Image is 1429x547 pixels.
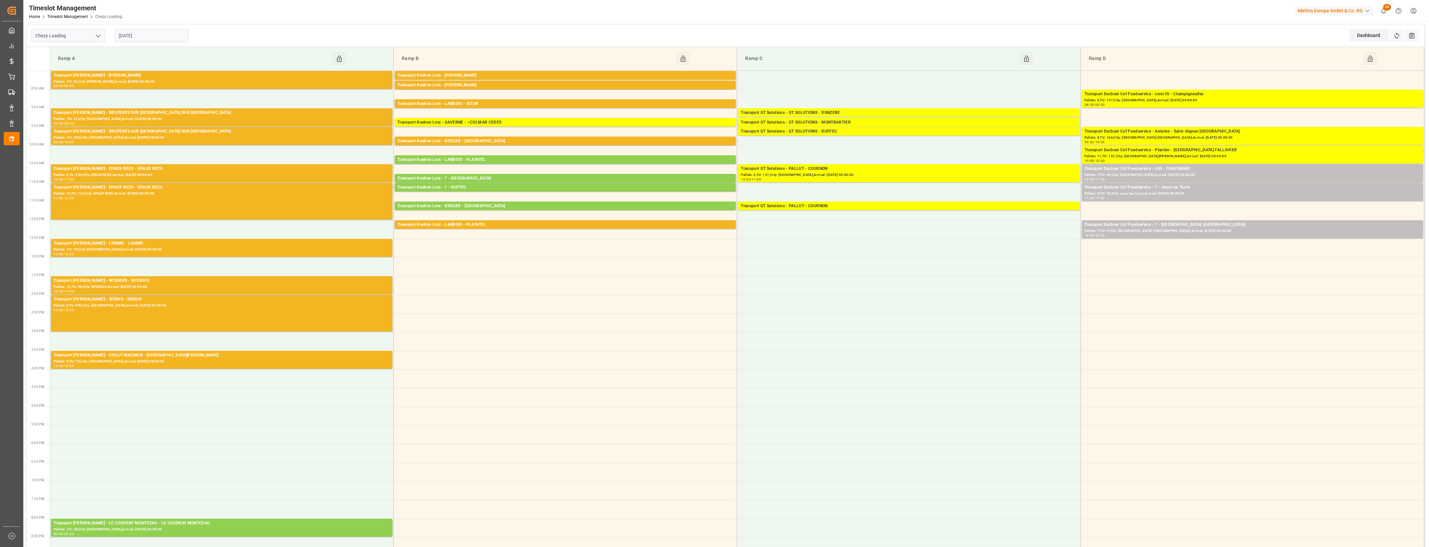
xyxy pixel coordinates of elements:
[31,497,44,501] span: 7:30 PM
[63,122,64,125] div: -
[1085,184,1420,191] div: Transport Dachser Cof Foodservice - ? - Joue Les Tours
[1094,197,1095,200] div: -
[64,308,74,311] div: 15:00
[1085,103,1094,106] div: 08:30
[397,184,733,191] div: Transport Kuehne Lots - ? - RUFFEC
[64,532,74,535] div: 20:30
[54,290,63,293] div: 13:30
[397,89,733,94] div: Pallets: 1,TU: 1006,City: [GEOGRAPHIC_DATA],Arrival: [DATE] 00:00:00
[31,460,44,463] span: 6:30 PM
[64,364,74,367] div: 16:00
[1085,154,1420,159] div: Pallets: 11,TU: 157,City: [GEOGRAPHIC_DATA][PERSON_NAME],Arrival: [DATE] 00:00:00
[31,124,44,128] span: 9:30 AM
[1094,234,1095,237] div: -
[63,141,64,144] div: -
[54,247,390,253] div: Pallets: ,TU: 79,City: [GEOGRAPHIC_DATA],Arrival: [DATE] 00:00:00
[1085,234,1094,237] div: 12:00
[64,290,74,293] div: 14:00
[1383,4,1391,11] span: 28
[63,84,64,87] div: -
[64,84,74,87] div: 08:30
[31,516,44,519] span: 8:00 PM
[54,240,390,247] div: Transport [PERSON_NAME] - LOMME - LOMME
[54,303,390,308] div: Pallets: 6,TU: 952,City: [GEOGRAPHIC_DATA],Arrival: [DATE] 00:00:00
[31,29,105,42] input: Type to search/select
[397,163,733,169] div: Pallets: 3,TU: 259,City: PLAINTEL,Arrival: [DATE] 00:00:00
[31,255,44,258] span: 1:00 PM
[1085,159,1094,162] div: 10:00
[54,135,390,141] div: Pallets: ,TU: 253,City: [GEOGRAPHIC_DATA],Arrival: [DATE] 00:00:00
[1391,3,1406,18] button: Help Center
[31,87,44,90] span: 8:30 AM
[54,166,390,172] div: Transport [PERSON_NAME] - EPAUX BEZU - EPAUX BEZU
[29,161,44,165] span: 10:30 AM
[397,222,733,228] div: Transport Kuehne Lots - LANDOIS - PLAINTEL
[64,178,74,181] div: 11:00
[1085,228,1420,234] div: Pallets: 1,TU: 4,City: [GEOGRAPHIC_DATA] ([GEOGRAPHIC_DATA]),Arrival: [DATE] 00:00:00
[741,203,1077,210] div: Transport GT Solutions - PALLUT - COURNON
[397,126,733,132] div: Pallets: 6,TU: 311,City: ~COLMAR CEDEX,Arrival: [DATE] 00:00:00
[1094,159,1095,162] div: -
[29,143,44,146] span: 10:00 AM
[397,107,733,113] div: Pallets: 7,TU: ,City: [GEOGRAPHIC_DATA],Arrival: [DATE] 00:00:00
[1085,191,1420,197] div: Pallets: 4,TU: 28,City: Joue Les Tours,Arrival: [DATE] 00:00:00
[55,52,332,65] div: Ramp A
[31,478,44,482] span: 7:00 PM
[741,119,1077,126] div: Transport GT Solutions - GT SOLUTIONS - MONTBARTIER
[741,166,1077,172] div: Transport GT Solutions - PALLUT - COURNON
[54,520,390,527] div: Transport [PERSON_NAME] - LE COUDRAY MONTCEAU - LE COUDRAY MONTCEAU
[1376,3,1391,18] button: show 28 new notifications
[54,122,63,125] div: 09:00
[29,217,44,221] span: 12:00 PM
[29,3,122,13] div: Timeslot Management
[397,82,733,89] div: Transport Kuehne Lots - [PERSON_NAME]
[397,119,733,126] div: Transport Kuehne Lots - SAVERNE - ~COLMAR CEDEX
[1085,222,1420,228] div: Transport Dachser Cof Foodservice - ? - [GEOGRAPHIC_DATA] ([GEOGRAPHIC_DATA])
[741,110,1077,116] div: Transport GT Solutions - GT SOLUTIONS - DONZERE
[31,348,44,351] span: 3:30 PM
[1095,234,1105,237] div: 12:30
[397,228,733,234] div: Pallets: 1,TU: 351,City: [GEOGRAPHIC_DATA],Arrival: [DATE] 00:00:00
[54,364,63,367] div: 15:30
[31,329,44,333] span: 3:00 PM
[741,126,1077,132] div: Pallets: 3,TU: 56,City: MONTBARTIER,Arrival: [DATE] 00:00:00
[64,197,74,200] div: 12:00
[1094,141,1095,144] div: -
[54,128,390,135] div: Transport [PERSON_NAME] - BRUYERES SUR [GEOGRAPHIC_DATA] SUR [GEOGRAPHIC_DATA]
[54,308,63,311] div: 14:00
[54,116,390,122] div: Pallets: ,TU: 32,City: [GEOGRAPHIC_DATA],Arrival: [DATE] 00:00:00
[115,29,189,42] input: DD-MM-YYYY
[93,31,103,41] button: open menu
[63,532,64,535] div: -
[1086,52,1363,65] div: Ramp D
[1094,103,1095,106] div: -
[397,101,733,107] div: Transport Kuehne Lots - LANDOIS - SIZUN
[742,52,1020,65] div: Ramp C
[54,172,390,178] div: Pallets: 5,TU: 230,City: EPAUX BEZU,Arrival: [DATE] 00:00:00
[741,172,1077,178] div: Pallets: 3,TU: 141,City: [GEOGRAPHIC_DATA],Arrival: [DATE] 00:00:00
[1095,103,1105,106] div: 09:00
[64,253,74,256] div: 13:00
[750,178,751,181] div: -
[31,441,44,445] span: 6:00 PM
[1095,141,1105,144] div: 10:00
[54,191,390,197] div: Pallets: 18,TU: 134,City: EPAUX BEZU,Arrival: [DATE] 00:00:00
[54,253,63,256] div: 12:30
[397,145,733,150] div: Pallets: ,TU: 402,City: [GEOGRAPHIC_DATA],Arrival: [DATE] 00:00:00
[397,182,733,188] div: Pallets: 3,TU: ,City: [GEOGRAPHIC_DATA],Arrival: [DATE] 00:00:00
[741,178,750,181] div: 10:30
[397,72,733,79] div: Transport Kuehne Lots - [PERSON_NAME]
[54,532,63,535] div: 20:00
[54,184,390,191] div: Transport [PERSON_NAME] - EPAUX BEZU - EPAUX BEZU
[399,52,676,65] div: Ramp B
[31,534,44,538] span: 8:30 PM
[1085,166,1420,172] div: Transport Dachser Cof Foodservice - lcdf - CHAPONNAY
[63,308,64,311] div: -
[1085,197,1094,200] div: 11:00
[1094,178,1095,181] div: -
[1085,147,1420,154] div: Transport Dachser Cof Foodservice - Plantier - [GEOGRAPHIC_DATA] FALLAVIER
[29,14,40,19] a: Home
[1085,172,1420,178] div: Pallets: 5,TU: 30,City: [GEOGRAPHIC_DATA],Arrival: [DATE] 00:00:00
[54,284,390,290] div: Pallets: 12,TU: 96,City: WISSOUS,Arrival: [DATE] 00:00:00
[63,178,64,181] div: -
